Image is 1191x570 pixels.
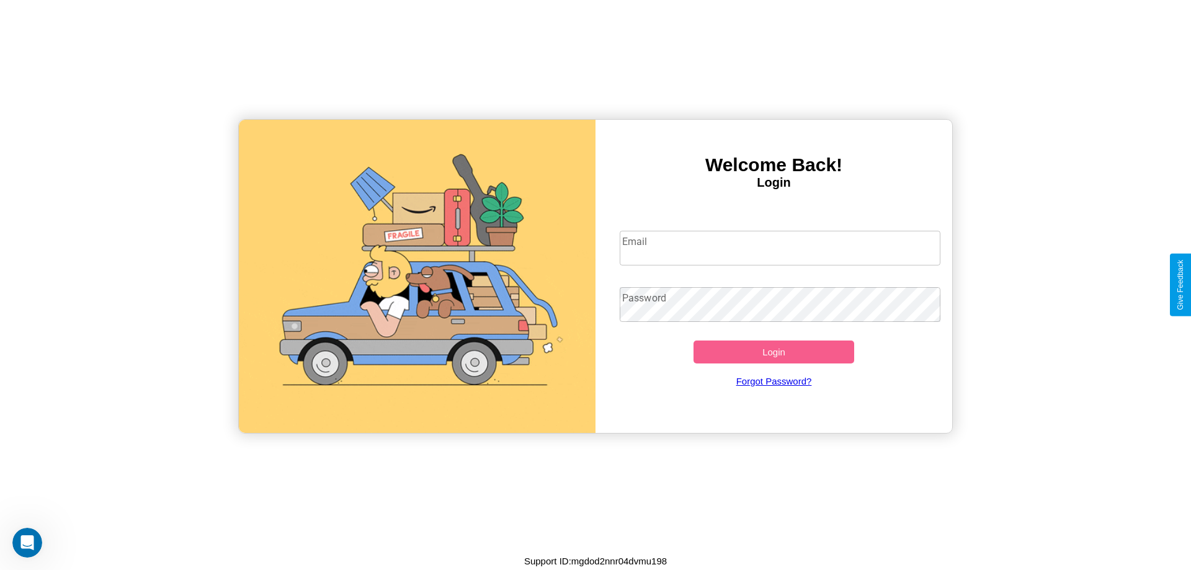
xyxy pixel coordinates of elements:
[595,154,952,176] h3: Welcome Back!
[524,553,667,569] p: Support ID: mgdod2nnr04dvmu198
[595,176,952,190] h4: Login
[694,341,854,363] button: Login
[12,528,42,558] iframe: Intercom live chat
[613,363,935,399] a: Forgot Password?
[1176,260,1185,310] div: Give Feedback
[239,120,595,433] img: gif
